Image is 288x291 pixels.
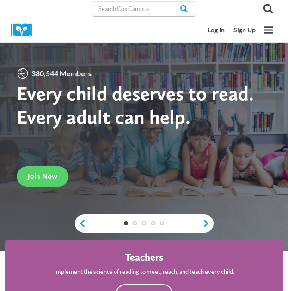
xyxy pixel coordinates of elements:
[203,22,260,38] nav: Secondary Mobile Navigation
[160,221,165,226] a: 5
[93,1,195,16] input: Search Cox Campus
[17,166,68,187] a: Join Now
[75,214,214,233] div: content slider buttons
[75,219,86,228] a: previous
[54,267,234,276] p: Implement the science of reading to meet, reach, and teach every child.
[124,221,129,226] a: 1
[133,221,137,226] a: 2
[142,221,147,226] a: 3
[229,22,260,38] a: Sign Up
[29,67,95,79] span: 380,544 Members
[260,22,277,38] button: Open menu
[203,22,229,38] a: Log In
[28,172,57,181] span: Join Now
[151,221,155,226] a: 4
[202,219,214,228] a: next
[11,23,39,37] img: Cox Campus
[17,82,254,129] strong: Every child deserves to read. Every adult can help.
[125,251,163,264] h4: Teachers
